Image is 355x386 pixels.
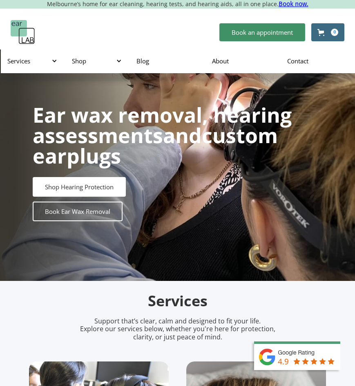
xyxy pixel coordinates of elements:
a: Book Ear Wax Removal [33,202,123,221]
p: Support that’s clear, calm and designed to fit your life. Explore our services below, whether you... [69,317,286,341]
div: Services [1,49,65,73]
div: Shop [65,49,130,73]
a: Open cart [311,23,344,41]
a: Book an appointment [219,23,305,41]
strong: Ear wax removal, hearing assessments [33,101,292,149]
strong: custom earplugs [33,121,278,170]
h2: Services [29,292,326,311]
div: 0 [331,29,338,36]
a: Blog [130,49,205,73]
div: Services [7,57,56,65]
h1: and [33,105,323,166]
a: home [11,20,35,45]
div: Shop [72,57,120,65]
a: About [205,49,281,73]
a: Shop Hearing Protection [33,177,126,197]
